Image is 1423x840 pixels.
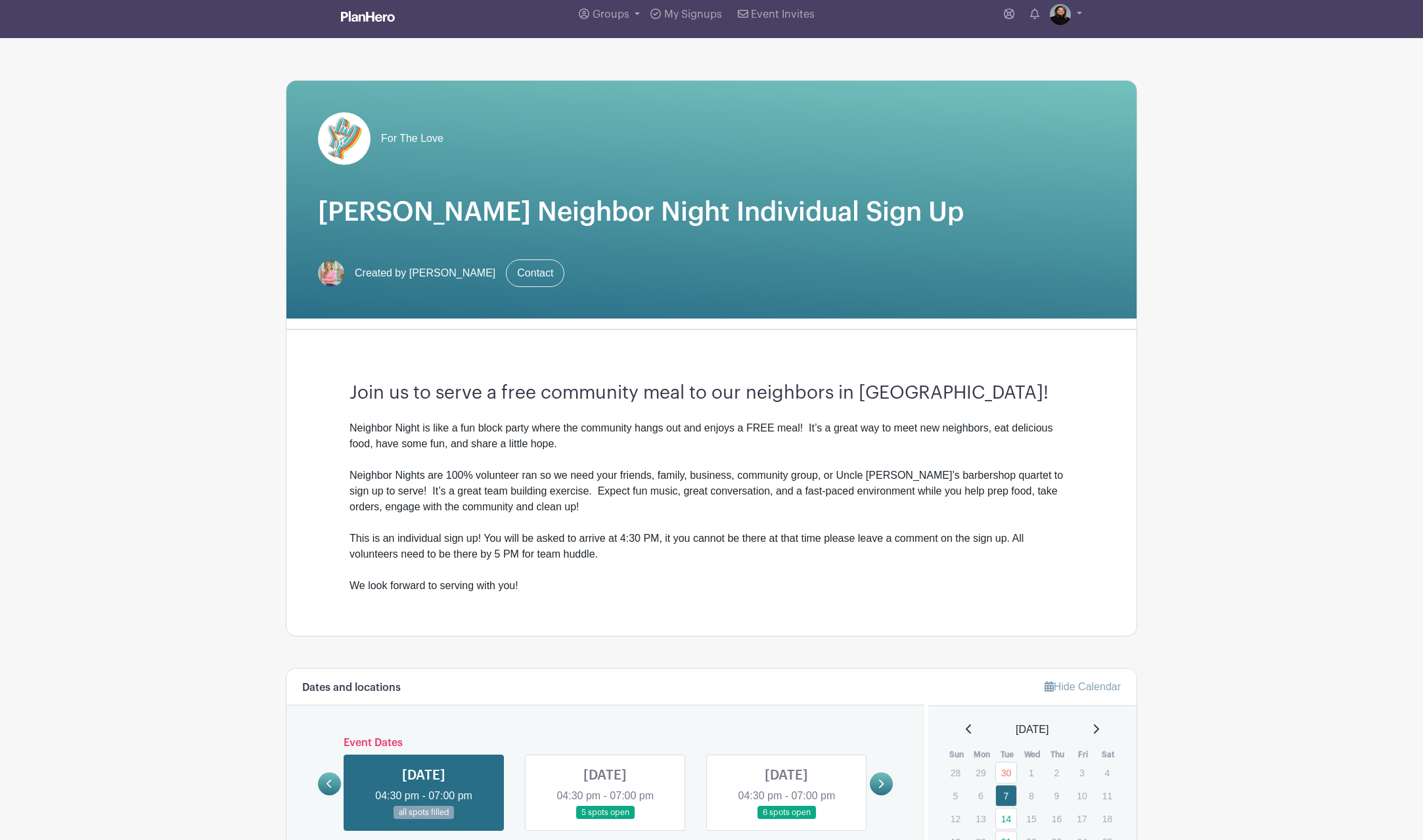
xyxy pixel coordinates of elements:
[381,131,443,146] span: For The Love
[350,420,1073,452] div: Neighbor Night is like a fun block party where the community hangs out and enjoys a FREE meal! It...
[1071,763,1093,783] p: 3
[1020,785,1042,806] p: 8
[1020,763,1042,783] p: 1
[593,9,629,20] span: Groups
[350,382,1073,405] h3: Join us to serve a free community meal to our neighbors in [GEOGRAPHIC_DATA]!
[318,112,371,165] img: pageload-spinner.gif
[751,9,815,20] span: Event Invites
[995,785,1017,807] a: 7
[970,763,991,783] p: 29
[944,748,970,761] th: Sun
[1096,763,1118,783] p: 4
[1050,4,1071,25] img: Nuvia%20Morton.jpg
[318,196,1105,228] h1: [PERSON_NAME] Neighbor Night Individual Sign Up
[341,11,395,22] img: logo_white-6c42ec7e38ccf1d336a20a19083b03d10ae64f83f12c07503d8b9e83406b4c7d.svg
[1016,722,1049,738] span: [DATE]
[506,259,564,287] a: Contact
[1045,681,1121,692] a: Hide Calendar
[1045,748,1071,761] th: Thu
[945,763,966,783] p: 28
[1071,808,1093,829] p: 17
[341,737,870,749] h6: Event Dates
[970,785,991,806] p: 6
[1020,748,1045,761] th: Wed
[1046,763,1068,783] p: 2
[995,808,1017,829] a: 14
[1020,808,1042,829] p: 15
[664,9,722,20] span: My Signups
[995,748,1020,761] th: Tue
[1071,785,1093,806] p: 10
[995,762,1017,784] a: 30
[302,682,401,694] h6: Dates and locations
[1046,808,1068,829] p: 16
[318,260,344,286] img: 2x2%20headshot.png
[945,785,966,806] p: 5
[1046,785,1068,806] p: 9
[355,265,495,281] span: Created by [PERSON_NAME]
[1096,785,1118,806] p: 11
[969,748,995,761] th: Mon
[970,808,991,829] p: 13
[1096,748,1121,761] th: Sat
[1096,808,1118,829] p: 18
[945,808,966,829] p: 12
[350,452,1073,594] div: Neighbor Nights are 100% volunteer ran so we need your friends, family, business, community group...
[1070,748,1096,761] th: Fri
